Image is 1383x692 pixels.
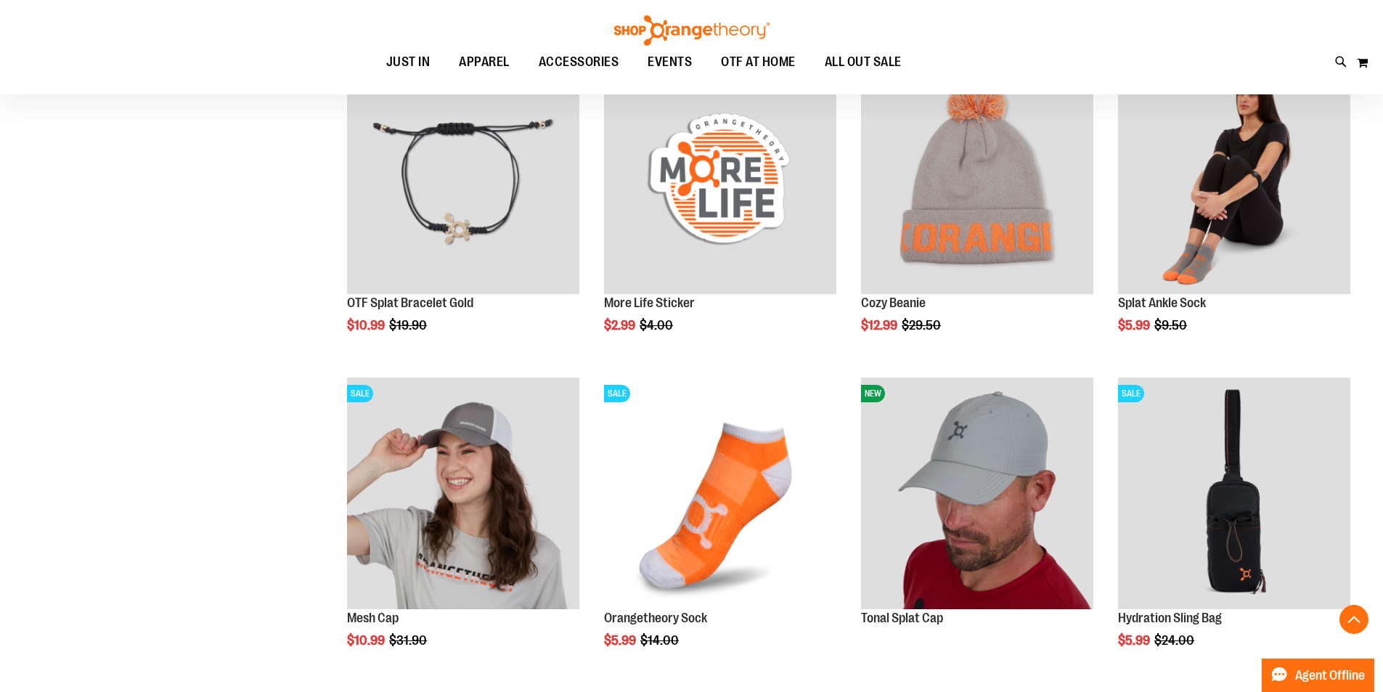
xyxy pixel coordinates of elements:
span: ACCESSORIES [539,46,619,78]
span: SALE [347,385,373,402]
a: Product image for Splat Bracelet GoldSALE [347,62,579,296]
img: Product image for Hydration Sling Bag [1118,378,1350,610]
span: $19.90 [389,318,429,333]
a: Orangetheory Sock [604,611,707,625]
div: product [340,54,587,370]
a: Hydration Sling Bag [1118,611,1222,625]
a: Product image for Splat Ankle SockSALE [1118,62,1350,296]
a: Cozy Beanie [861,296,926,310]
span: $2.99 [604,318,637,333]
button: Back To Top [1339,605,1368,634]
div: product [854,54,1101,370]
span: SALE [604,385,630,402]
span: $12.99 [861,318,899,333]
img: Product image for More Life Sticker [604,62,836,294]
a: Main view of OTF Cozy Scarf GreySALE [861,62,1093,296]
img: Main view of OTF Cozy Scarf Grey [861,62,1093,294]
img: Product image for Splat Ankle Sock [1118,62,1350,294]
span: $9.50 [1154,318,1189,333]
a: Splat Ankle Sock [1118,296,1206,310]
span: ALL OUT SALE [825,46,902,78]
span: EVENTS [648,46,692,78]
img: Product image for Grey Tonal Splat Cap [861,378,1093,610]
span: $4.00 [640,318,675,333]
button: Agent Offline [1262,659,1374,692]
a: Product image for Grey Tonal Splat CapNEW [861,378,1093,612]
img: Shop Orangetheory [612,15,772,46]
span: $5.99 [1118,318,1152,333]
a: Product image for More Life StickerSALE [604,62,836,296]
span: NEW [861,385,885,402]
span: Agent Offline [1295,669,1365,683]
img: Product image for Orangetheory Sock [604,378,836,610]
img: Product image for Orangetheory Mesh Cap [347,378,579,610]
div: product [1111,370,1358,685]
div: product [597,54,844,370]
div: product [1111,54,1358,370]
div: product [340,370,587,685]
span: $14.00 [640,633,681,648]
a: OTF Splat Bracelet Gold [347,296,473,310]
span: OTF AT HOME [721,46,796,78]
span: $10.99 [347,318,387,333]
span: $5.99 [1118,633,1152,648]
a: Product image for Orangetheory Mesh CapSALE [347,378,579,612]
a: Product image for Orangetheory SockSALE [604,378,836,612]
span: SALE [1118,385,1144,402]
span: $10.99 [347,633,387,648]
span: JUST IN [386,46,431,78]
div: product [854,370,1101,649]
span: $5.99 [604,633,638,648]
a: Tonal Splat Cap [861,611,943,625]
a: More Life Sticker [604,296,695,310]
span: $31.90 [389,633,429,648]
div: product [597,370,844,685]
span: APPAREL [459,46,510,78]
span: $29.50 [902,318,943,333]
a: Product image for Hydration Sling BagSALE [1118,378,1350,612]
a: Mesh Cap [347,611,399,625]
span: $24.00 [1154,633,1196,648]
img: Product image for Splat Bracelet Gold [347,62,579,294]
